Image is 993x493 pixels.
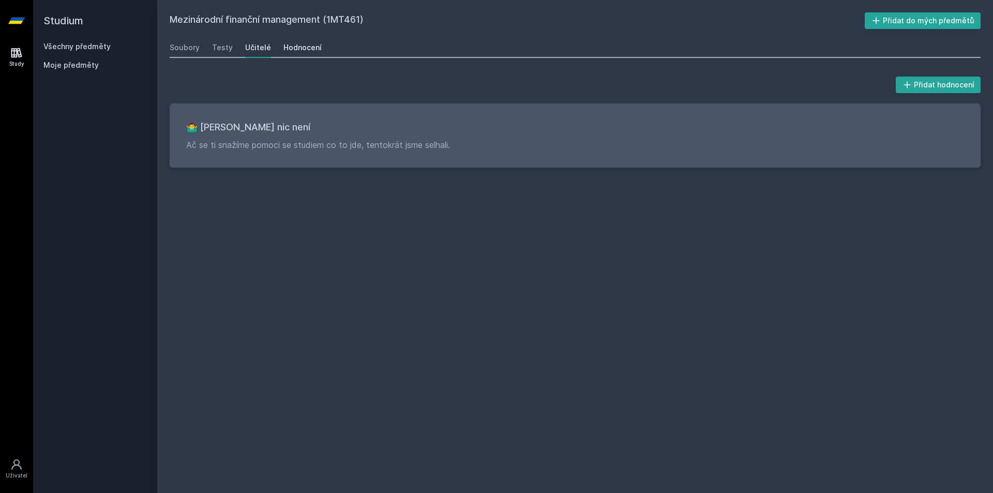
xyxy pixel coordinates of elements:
[43,42,111,51] a: Všechny předměty
[212,42,233,53] div: Testy
[186,120,964,135] h3: 🤷‍♂️ [PERSON_NAME] nic není
[43,60,99,70] span: Moje předměty
[245,37,271,58] a: Učitelé
[245,42,271,53] div: Učitelé
[212,37,233,58] a: Testy
[283,37,322,58] a: Hodnocení
[896,77,981,93] button: Přidat hodnocení
[170,42,200,53] div: Soubory
[9,60,24,68] div: Study
[6,472,27,480] div: Uživatel
[2,453,31,485] a: Uživatel
[2,41,31,73] a: Study
[170,12,865,29] h2: Mezinárodní finanční management (1MT461)
[283,42,322,53] div: Hodnocení
[170,37,200,58] a: Soubory
[865,12,981,29] button: Přidat do mých předmětů
[186,139,964,151] p: Ač se ti snažíme pomoci se studiem co to jde, tentokrát jsme selhali.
